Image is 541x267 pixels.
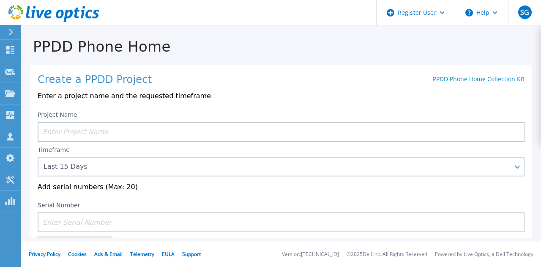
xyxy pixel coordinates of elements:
[38,202,80,208] label: Serial Number
[38,237,112,256] button: Add
[162,250,175,258] a: EULA
[38,183,525,191] p: Add serial numbers (Max: 20)
[29,250,60,258] a: Privacy Policy
[38,146,70,153] label: Timeframe
[182,250,201,258] a: Support
[21,39,541,55] h1: PPDD Phone Home
[38,74,152,86] h1: Create a PPDD Project
[347,252,427,257] li: © 2025 Dell Inc. All Rights Reserved
[433,75,525,83] a: PPDD Phone Home Collection KB
[38,122,525,142] input: Enter Project Name
[282,252,339,257] li: Version: [TECHNICAL_ID]
[44,163,509,171] div: Last 15 Days
[435,252,533,257] li: Powered by Live Optics, a Dell Technology
[130,250,154,258] a: Telemetry
[38,212,525,232] input: Enter Serial Number
[68,250,87,258] a: Cookies
[38,112,77,118] label: Project Name
[520,9,529,16] span: SG
[94,250,123,258] a: Ads & Email
[38,92,525,100] p: Enter a project name and the requested timeframe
